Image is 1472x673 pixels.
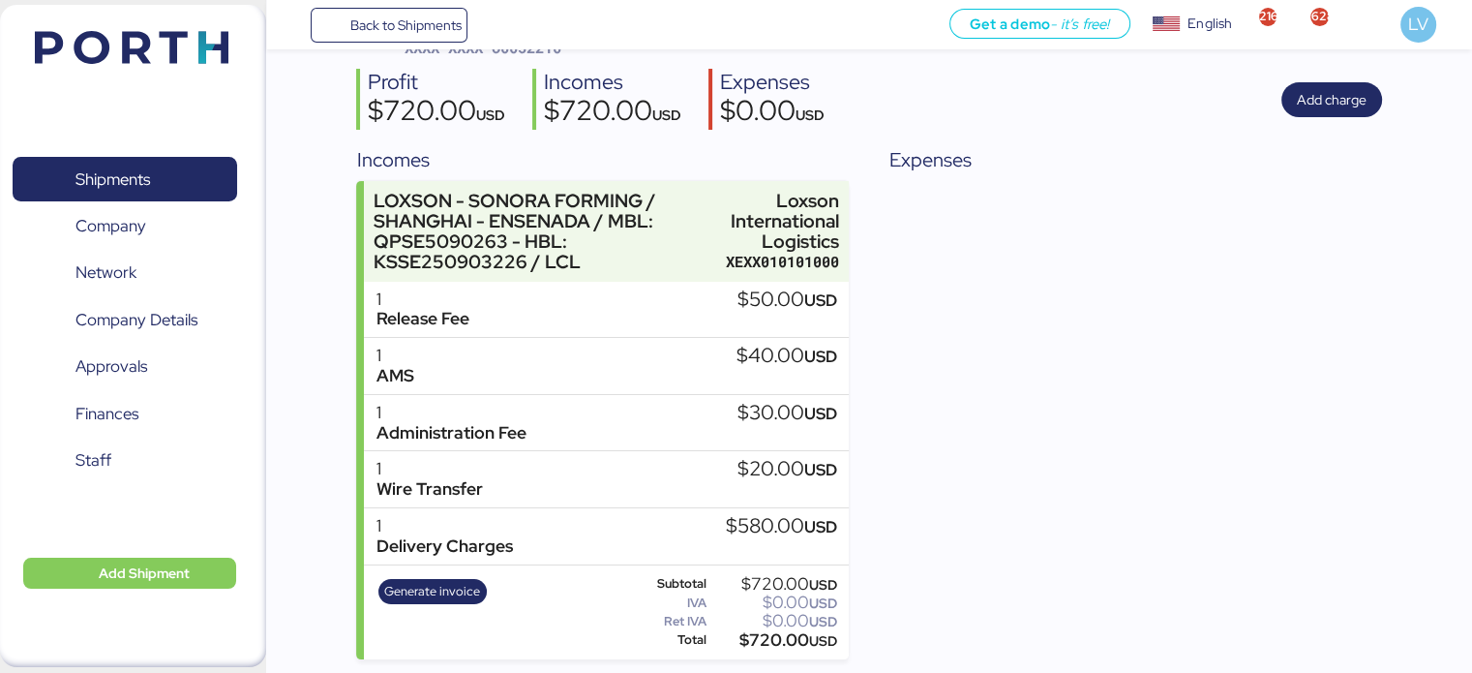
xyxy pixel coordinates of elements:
div: Release Fee [376,309,468,329]
div: $720.00 [710,577,837,592]
div: AMS [376,366,413,386]
span: Approvals [75,352,147,381]
div: 1 [376,290,468,310]
a: Back to Shipments [311,8,468,43]
div: $20.00 [737,459,837,480]
div: Profit [368,69,505,97]
a: Finances [13,392,237,437]
div: LOXSON - SONORA FORMING / SHANGHAI - ENSENADA / MBL: QPSE5090263 - HBL: KSSE250903226 / LCL [374,191,717,273]
div: Incomes [544,69,681,97]
div: $0.00 [710,596,837,610]
span: USD [476,106,505,124]
div: Ret IVA [628,615,706,628]
span: XXXX-XXXX-O0052210 [405,38,561,57]
span: Company [75,212,146,240]
div: Subtotal [628,577,706,591]
span: USD [804,459,837,480]
div: 1 [376,459,482,479]
div: $40.00 [736,346,837,367]
span: Finances [75,400,138,428]
span: USD [809,632,837,650]
a: Network [13,251,237,295]
span: LV [1408,12,1427,37]
span: USD [809,613,837,630]
span: Staff [75,446,111,474]
a: Staff [13,439,237,483]
div: 1 [376,346,413,366]
span: USD [804,290,837,311]
span: USD [804,346,837,367]
span: USD [652,106,681,124]
div: $50.00 [737,290,837,311]
div: $30.00 [737,403,837,424]
button: Add charge [1281,82,1382,117]
div: Expenses [720,69,825,97]
div: Administration Fee [376,423,526,444]
span: Generate invoice [384,581,480,602]
div: $720.00 [368,97,505,130]
span: USD [809,576,837,594]
div: 1 [376,516,512,536]
div: $720.00 [544,97,681,130]
div: Expenses [889,145,1381,174]
div: Wire Transfer [376,479,482,500]
div: $720.00 [710,633,837,648]
button: Add Shipment [23,558,236,589]
div: $0.00 [720,97,825,130]
span: Shipments [75,166,150,194]
div: Delivery Charges [376,536,512,557]
div: $580.00 [726,516,837,537]
span: USD [804,403,837,424]
span: USD [809,595,837,612]
div: 1 [376,403,526,423]
a: Company [13,204,237,249]
a: Shipments [13,157,237,201]
a: Approvals [13,345,237,389]
span: USD [804,516,837,537]
div: Loxson International Logistics [726,191,839,252]
span: USD [796,106,825,124]
span: Back to Shipments [349,14,461,37]
span: Add charge [1297,88,1367,111]
span: Company Details [75,306,197,334]
a: Company Details [13,298,237,343]
div: XEXX010101000 [726,252,839,272]
button: Menu [278,9,311,42]
div: English [1187,14,1232,34]
button: Generate invoice [378,579,487,604]
div: IVA [628,597,706,610]
div: Incomes [356,145,848,174]
div: $0.00 [710,614,837,628]
span: Network [75,259,136,287]
span: Add Shipment [99,562,190,585]
div: Total [628,633,706,647]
